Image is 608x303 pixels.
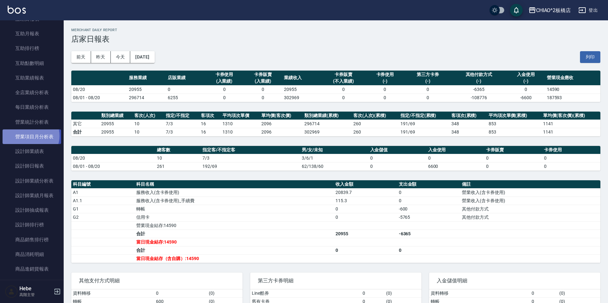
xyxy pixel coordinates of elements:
[397,230,461,238] td: -6365
[506,93,545,102] td: -6600
[397,213,461,221] td: -5765
[205,93,244,102] td: 0
[397,180,461,189] th: 支出金額
[510,4,523,17] button: save
[451,93,506,102] td: -108776
[71,51,91,63] button: 前天
[541,112,600,120] th: 單均價(客次價)(累積)
[199,112,221,120] th: 客項次
[135,180,334,189] th: 科目名稱
[135,196,334,205] td: 服務收入(含卡券使用)_手續費
[135,254,334,263] td: 當日現金結存（含自購）:14590
[334,205,397,213] td: 0
[282,71,321,86] th: 業績收入
[71,112,600,136] table: a dense table
[541,120,600,128] td: 1141
[3,247,61,262] a: 商品消耗明細
[300,162,369,170] td: 62/138/60
[369,162,427,170] td: 0
[3,26,61,41] a: 互助月報表
[100,112,133,120] th: 類別總業績
[429,289,530,298] td: 資料轉移
[484,146,542,154] th: 卡券販賣
[100,128,133,136] td: 20955
[508,71,544,78] div: 入金使用
[580,51,600,63] button: 列印
[367,78,403,85] div: (-)
[19,286,52,292] h5: Hebe
[406,78,449,85] div: (-)
[545,93,600,102] td: 187593
[155,146,201,154] th: 總客數
[111,51,131,63] button: 今天
[369,146,427,154] th: 入金儲值
[484,162,542,170] td: 0
[300,154,369,162] td: 3/6/1
[71,35,600,44] h3: 店家日報表
[300,146,369,154] th: 男/女/未知
[397,205,461,213] td: -600
[71,71,600,102] table: a dense table
[542,162,600,170] td: 0
[166,85,205,93] td: 0
[3,100,61,114] a: 每日業績分析表
[201,162,300,170] td: 192/69
[71,85,127,93] td: 08/20
[558,289,600,298] td: ( 0 )
[404,93,451,102] td: 0
[541,128,600,136] td: 1141
[250,289,361,298] td: Line酷券
[367,71,403,78] div: 卡券使用
[135,246,334,254] td: 合計
[154,289,207,298] td: 0
[245,71,281,78] div: 卡券販賣
[3,188,61,203] a: 設計師業績月報表
[127,93,166,102] td: 296714
[5,285,18,298] img: Person
[3,203,61,217] a: 設計師抽成報表
[460,188,600,196] td: 營業收入(含卡券使用)
[334,213,397,221] td: 0
[201,146,300,154] th: 指定客/不指定客
[71,188,135,196] td: A1
[166,71,205,86] th: 店販業績
[135,221,334,230] td: 營業現金結存:14590
[303,112,351,120] th: 類別總業績(累積)
[207,78,242,85] div: (入業績)
[542,146,600,154] th: 卡券使用
[460,205,600,213] td: 其他付款方式
[399,112,450,120] th: 指定/不指定(累積)
[451,85,506,93] td: -6365
[3,217,61,232] a: 設計師排行榜
[526,4,574,17] button: CHIAO^2板橋店
[453,71,505,78] div: 其他付款方式
[404,85,451,93] td: 0
[155,162,201,170] td: 261
[130,51,154,63] button: [DATE]
[450,120,487,128] td: 348
[164,128,200,136] td: 7/3
[427,146,484,154] th: 入金使用
[487,120,542,128] td: 853
[545,71,600,86] th: 營業現金應收
[399,120,450,128] td: 191 / 69
[71,196,135,205] td: A1.1
[369,154,427,162] td: 0
[71,154,155,162] td: 08/20
[3,144,61,159] a: 設計師業績表
[3,174,61,188] a: 設計師業績分析表
[399,128,450,136] td: 191/69
[460,213,600,221] td: 其他付款方式
[530,289,558,298] td: 0
[71,289,154,298] td: 資料轉移
[260,112,303,120] th: 單均價(客次價)
[453,78,505,85] div: (-)
[361,289,385,298] td: 0
[506,85,545,93] td: 0
[352,128,399,136] td: 260
[135,230,334,238] td: 合計
[164,120,200,128] td: 7 / 3
[487,112,542,120] th: 平均項次單價(累積)
[282,85,321,93] td: 20955
[221,120,260,128] td: 1310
